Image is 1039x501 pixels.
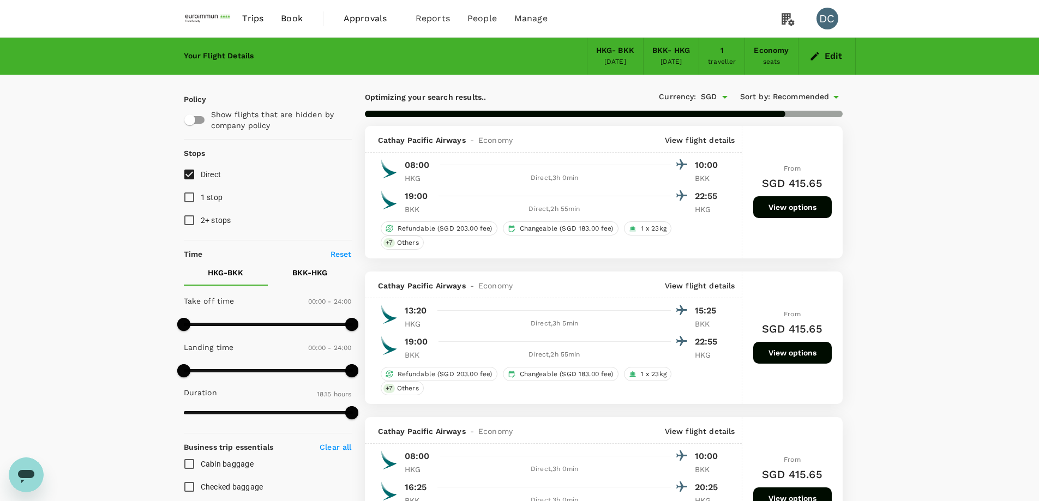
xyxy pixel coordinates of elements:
[720,45,724,57] div: 1
[695,318,722,329] p: BKK
[754,45,789,57] div: Economy
[184,50,254,62] div: Your Flight Details
[184,149,206,158] strong: Stops
[393,384,423,393] span: Others
[344,12,398,25] span: Approvals
[636,370,671,379] span: 1 x 23kg
[753,342,832,364] button: View options
[381,221,497,236] div: Refundable (SGD 203.00 fee)
[604,57,626,68] div: [DATE]
[378,158,400,180] img: CX
[624,367,671,381] div: 1 x 23kg
[405,190,428,203] p: 19:00
[378,304,400,325] img: CX
[378,449,400,471] img: CX
[381,381,424,395] div: +7Others
[665,280,735,291] p: View flight details
[753,196,832,218] button: View options
[383,238,395,248] span: + 7
[439,464,671,475] div: Direct , 3h 0min
[439,204,671,215] div: Direct , 2h 55min
[466,135,478,146] span: -
[695,173,722,184] p: BKK
[467,12,497,25] span: People
[660,57,682,68] div: [DATE]
[665,135,735,146] p: View flight details
[665,426,735,437] p: View flight details
[201,216,231,225] span: 2+ stops
[320,442,351,452] p: Clear all
[652,45,690,57] div: BKK - HKG
[503,221,618,236] div: Changeable (SGD 183.00 fee)
[393,238,423,248] span: Others
[405,450,430,463] p: 08:00
[695,335,722,348] p: 22:55
[184,7,234,31] img: EUROIMMUN (South East Asia) Pte. Ltd.
[393,224,497,233] span: Refundable (SGD 203.00 fee)
[659,91,696,103] span: Currency :
[381,367,497,381] div: Refundable (SGD 203.00 fee)
[636,224,671,233] span: 1 x 23kg
[184,387,217,398] p: Duration
[208,267,243,278] p: HKG - BKK
[281,12,303,25] span: Book
[405,464,432,475] p: HKG
[242,12,263,25] span: Trips
[717,89,732,105] button: Open
[762,320,822,337] h6: SGD 415.65
[695,190,722,203] p: 22:55
[405,304,427,317] p: 13:20
[184,295,235,306] p: Take off time
[211,109,344,131] p: Show flights that are hidden by company policy
[405,159,430,172] p: 08:00
[405,349,432,360] p: BKK
[740,91,770,103] span: Sort by :
[624,221,671,236] div: 1 x 23kg
[708,57,736,68] div: traveller
[405,204,432,215] p: BKK
[762,466,822,483] h6: SGD 415.65
[439,173,671,184] div: Direct , 3h 0min
[695,159,722,172] p: 10:00
[184,94,194,105] p: Policy
[365,92,604,102] p: Optimizing your search results..
[378,280,466,291] span: Cathay Pacific Airways
[378,335,400,357] img: CX
[9,457,44,492] iframe: Button to launch messaging window
[515,224,618,233] span: Changeable (SGD 183.00 fee)
[762,174,822,192] h6: SGD 415.65
[381,236,424,250] div: +7Others
[201,460,254,468] span: Cabin baggage
[596,45,634,57] div: HKG - BKK
[503,367,618,381] div: Changeable (SGD 183.00 fee)
[695,349,722,360] p: HKG
[405,481,427,494] p: 16:25
[695,481,722,494] p: 20:25
[308,344,352,352] span: 00:00 - 24:00
[308,298,352,305] span: 00:00 - 24:00
[695,450,722,463] p: 10:00
[378,135,466,146] span: Cathay Pacific Airways
[514,12,548,25] span: Manage
[184,443,274,451] strong: Business trip essentials
[201,170,221,179] span: Direct
[478,135,513,146] span: Economy
[201,482,263,491] span: Checked baggage
[331,249,352,259] p: Reset
[292,267,327,278] p: BKK - HKG
[201,193,223,202] span: 1 stop
[466,426,478,437] span: -
[383,384,395,393] span: + 7
[184,342,234,353] p: Landing time
[695,464,722,475] p: BKK
[478,280,513,291] span: Economy
[184,249,203,259] p: Time
[378,426,466,437] span: Cathay Pacific Airways
[695,304,722,317] p: 15:25
[405,318,432,329] p: HKG
[773,91,830,103] span: Recommended
[393,370,497,379] span: Refundable (SGD 203.00 fee)
[784,310,801,318] span: From
[439,318,671,329] div: Direct , 3h 5min
[378,189,400,211] img: CX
